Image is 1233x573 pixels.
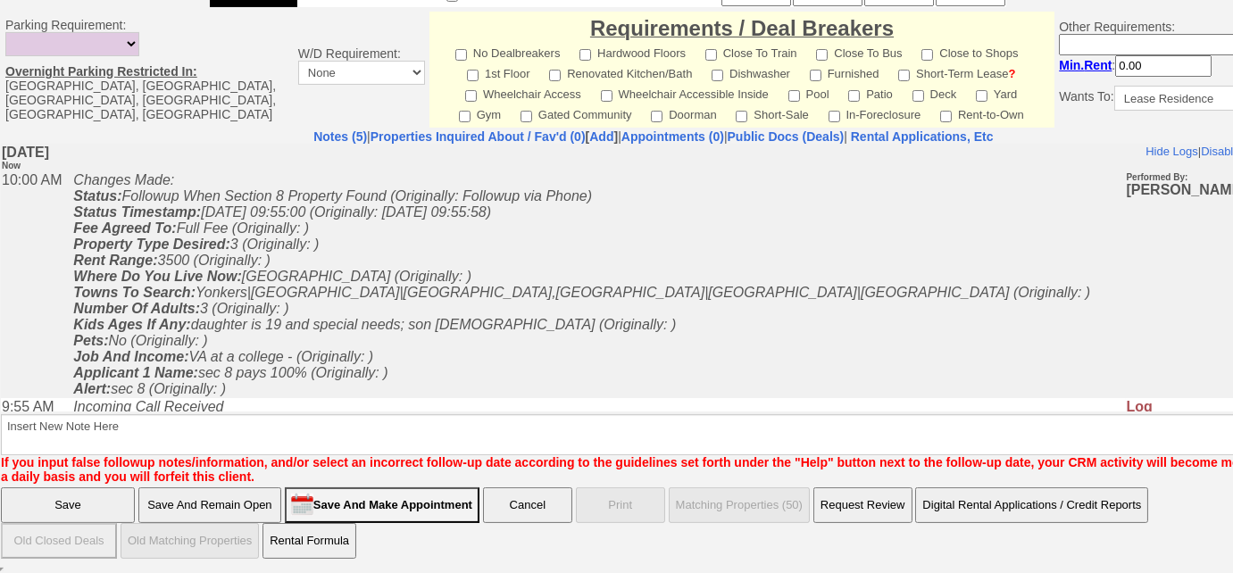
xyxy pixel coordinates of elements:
button: Matching Properties (50) [669,487,810,523]
input: Save And Make Appointment [285,487,479,523]
nobr: : [1059,58,1212,72]
label: Furnished [810,62,879,82]
input: In-Foreclosure [829,111,840,122]
input: Gym [459,111,471,122]
nobr: Rental Applications, Etc [851,129,994,144]
a: ? [1009,67,1016,80]
input: Pool [788,90,800,102]
input: 1st Floor [467,70,479,81]
b: Applicant 1 Name: [72,221,197,237]
label: Gym [459,103,501,123]
input: Doorman [651,111,662,122]
label: Rent-to-Own [940,103,1024,123]
b: Min. [1059,58,1112,72]
span: Rent [1084,58,1112,72]
b: [ ] [371,129,618,144]
label: Yard [976,82,1018,103]
button: Digital Rental Applications / Credit Reports [915,487,1148,523]
input: Rent-to-Own [940,111,952,122]
input: Renovated Kitchen/Bath [549,70,561,81]
font: Requirements / Deal Breakers [590,16,894,40]
b: [DATE] [1,1,48,28]
b: Property Type Desired: [72,93,229,108]
label: Close to Shops [921,41,1018,62]
i: Changes Made: Followup When Section 8 Property Found (Originally: Followup via Phone) [DATE] 09:5... [72,29,1089,253]
a: Add [589,129,613,144]
b: Job And Income: [72,205,187,220]
b: Status Timestamp: [72,61,200,76]
label: 1st Floor [467,62,530,82]
b: Status: [72,45,121,60]
label: Gated Community [521,103,632,123]
input: Wheelchair Accessible Inside [601,90,612,102]
b: Performed By: [1126,29,1187,38]
label: Hardwood Floors [579,41,686,62]
a: Hide Logs [1145,1,1197,14]
b: Pets: [72,189,107,204]
label: Dishwasher [712,62,790,82]
font: Now [1,17,20,27]
input: Close to Shops [921,49,933,61]
input: Close To Train [705,49,717,61]
input: Deck [912,90,924,102]
button: Request Review [813,487,912,523]
input: Patio [848,90,860,102]
button: Rental Formula [262,523,356,559]
font: Log [1126,255,1152,270]
input: Wheelchair Access [465,90,477,102]
label: Short-Sale [736,103,808,123]
button: Old Matching Properties [121,523,259,559]
a: Properties Inquired About / Fav'd (0) [371,129,586,144]
input: Yard [976,90,987,102]
input: Save And Remain Open [138,487,281,523]
a: Appointments (0) [621,129,724,144]
button: Print [576,487,665,523]
b: Fee Agreed To: [72,77,175,92]
label: Renovated Kitchen/Bath [549,62,692,82]
input: Gated Community [521,111,532,122]
input: Furnished [810,70,821,81]
button: Cancel [483,487,572,523]
label: Doorman [651,103,716,123]
input: Dishwasher [712,70,723,81]
input: Old Closed Deals [1,523,117,559]
td: Parking Requirement: [GEOGRAPHIC_DATA], [GEOGRAPHIC_DATA], [GEOGRAPHIC_DATA], [GEOGRAPHIC_DATA], ... [1,12,294,128]
label: Pool [788,82,829,103]
b: Where Do You Live Now: [72,125,240,140]
b: Rent Range: [72,109,156,124]
b: Towns To Search: [72,141,195,156]
input: Short-Term Lease? [898,70,910,81]
u: Overnight Parking Restricted In: [5,64,197,79]
input: Save [1,487,135,523]
label: Short-Term Lease [898,62,1015,82]
a: Notes (5) [313,129,367,144]
label: Wheelchair Accessible Inside [601,82,769,103]
label: Patio [848,82,893,103]
a: Public Docs (Deals) [728,129,845,144]
label: Deck [912,82,957,103]
label: Wheelchair Access [465,82,581,103]
label: Close To Bus [816,41,902,62]
input: Close To Bus [816,49,828,61]
td: W/D Requirement: [294,12,429,128]
input: Hardwood Floors [579,49,591,61]
label: In-Foreclosure [829,103,921,123]
label: No Dealbreakers [455,41,561,62]
b: Alert: [72,237,110,253]
i: Incoming Call Received [72,255,222,270]
b: Kids Ages If Any: [72,173,189,188]
b: Number Of Adults: [72,157,199,172]
input: No Dealbreakers [455,49,467,61]
a: Rental Applications, Etc [847,129,994,144]
label: Close To Train [705,41,797,62]
input: Short-Sale [736,111,747,122]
